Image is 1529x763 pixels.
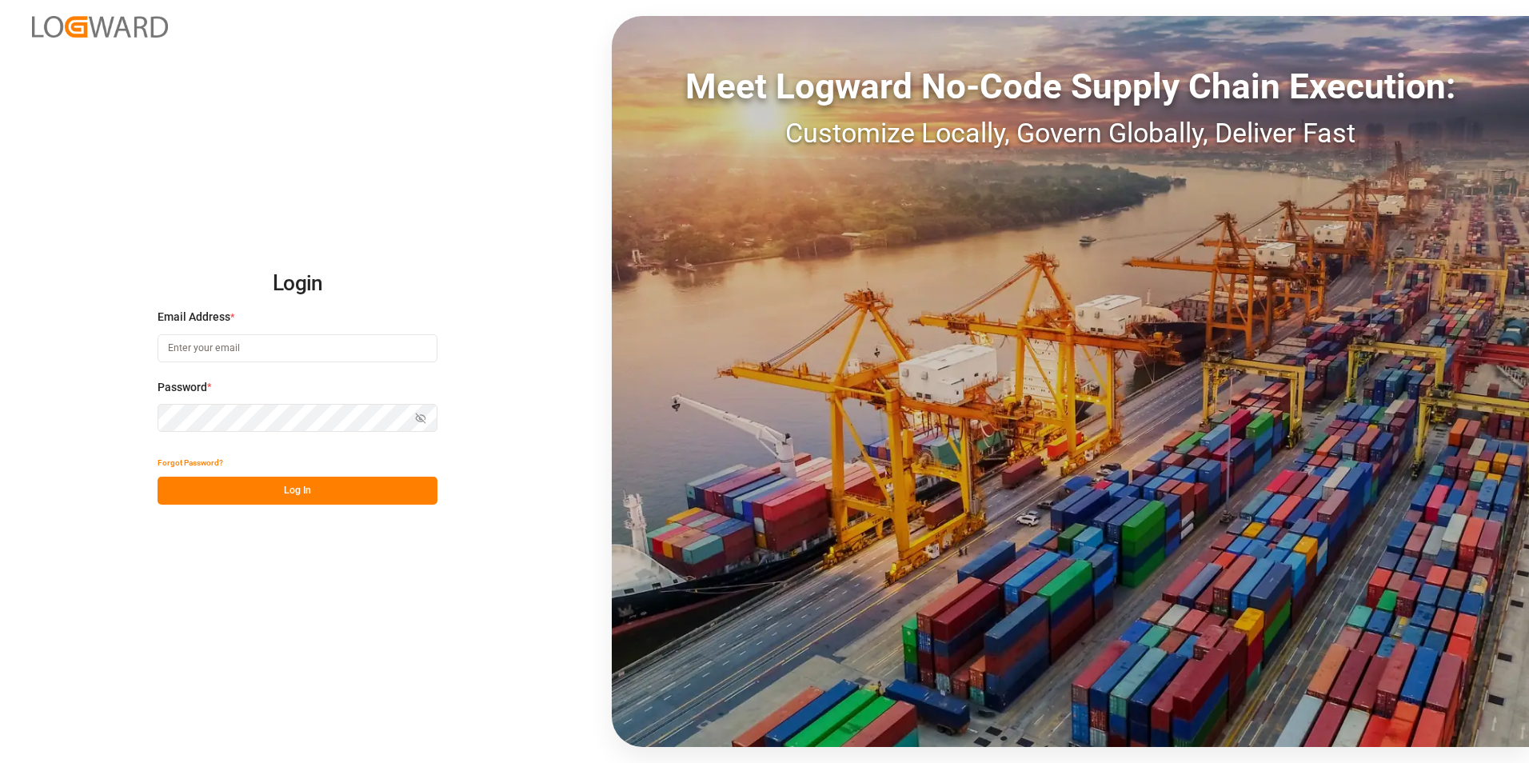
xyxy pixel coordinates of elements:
[158,309,230,326] span: Email Address
[158,477,437,505] button: Log In
[158,258,437,310] h2: Login
[612,60,1529,113] div: Meet Logward No-Code Supply Chain Execution:
[612,113,1529,154] div: Customize Locally, Govern Globally, Deliver Fast
[32,16,168,38] img: Logward_new_orange.png
[158,334,437,362] input: Enter your email
[158,449,223,477] button: Forgot Password?
[158,379,207,396] span: Password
